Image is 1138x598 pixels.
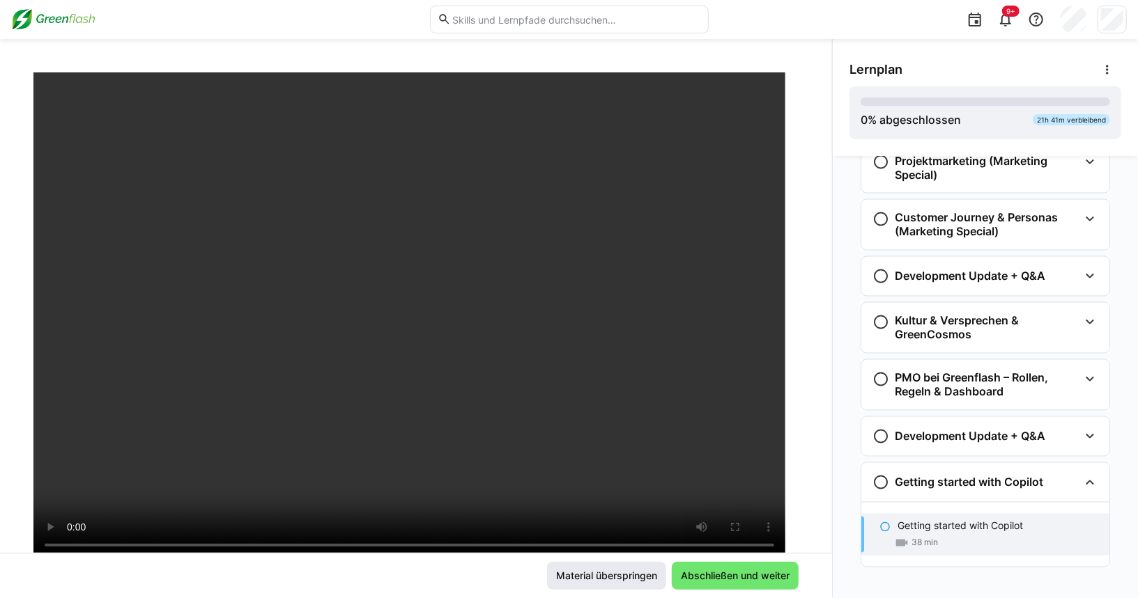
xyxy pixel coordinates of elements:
h3: Getting started with Copilot [895,475,1043,489]
h3: Development Update + Q&A [895,430,1045,443]
h3: Customer Journey & Personas (Marketing Special) [895,211,1079,239]
span: Lernplan [849,62,902,77]
h3: Kultur & Versprechen & GreenCosmos [895,314,1079,342]
h3: Development Update + Q&A [895,269,1045,283]
input: Skills und Lernpfade durchsuchen… [451,13,700,26]
div: % abgeschlossen [861,111,961,128]
span: 9+ [1006,7,1015,15]
div: 21h 41m verbleibend [1033,114,1110,125]
span: Material überspringen [554,569,659,583]
button: Abschließen und weiter [672,562,799,590]
span: 0 [861,113,868,127]
h3: PMO bei Greenflash – Rollen, Regeln & Dashboard [895,371,1079,399]
p: Getting started with Copilot [898,519,1023,533]
span: Abschließen und weiter [679,569,792,583]
button: Material überspringen [547,562,666,590]
span: 38 min [912,537,938,549]
h3: Projektmarketing (Marketing Special) [895,154,1079,182]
